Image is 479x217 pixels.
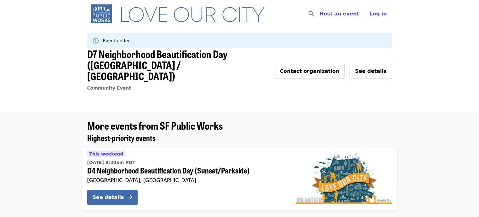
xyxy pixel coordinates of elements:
[89,151,123,156] span: This weekend
[87,190,138,205] button: See details
[87,118,223,133] span: More events from SF Public Works
[82,148,397,210] a: See details for "D4 Neighborhood Beautification Day (Sunset/Parkside)"
[93,194,124,201] div: See details
[128,194,132,200] i: arrow-right icon
[355,68,386,74] span: See details
[87,177,286,183] div: [GEOGRAPHIC_DATA], [GEOGRAPHIC_DATA]
[275,64,345,79] button: Contact organization
[350,64,392,79] button: See details
[87,159,135,166] time: [DATE] 8:30am PDT
[103,38,132,43] span: Event ended.
[317,6,322,21] input: Search
[87,166,286,175] span: D4 Neighborhood Beautification Day (Sunset/Parkside)
[87,46,227,83] span: D7 Neighborhood Beautification Day ([GEOGRAPHIC_DATA] / [GEOGRAPHIC_DATA])
[87,4,274,24] img: SF Public Works - Home
[296,153,392,204] img: D4 Neighborhood Beautification Day (Sunset/Parkside) organized by SF Public Works
[309,11,314,17] i: search icon
[319,11,359,17] a: Host an event
[369,11,387,17] span: Log in
[87,132,156,143] span: Highest-priority events
[364,8,392,20] button: Log in
[87,85,131,91] a: Community Event
[280,68,339,74] span: Contact organization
